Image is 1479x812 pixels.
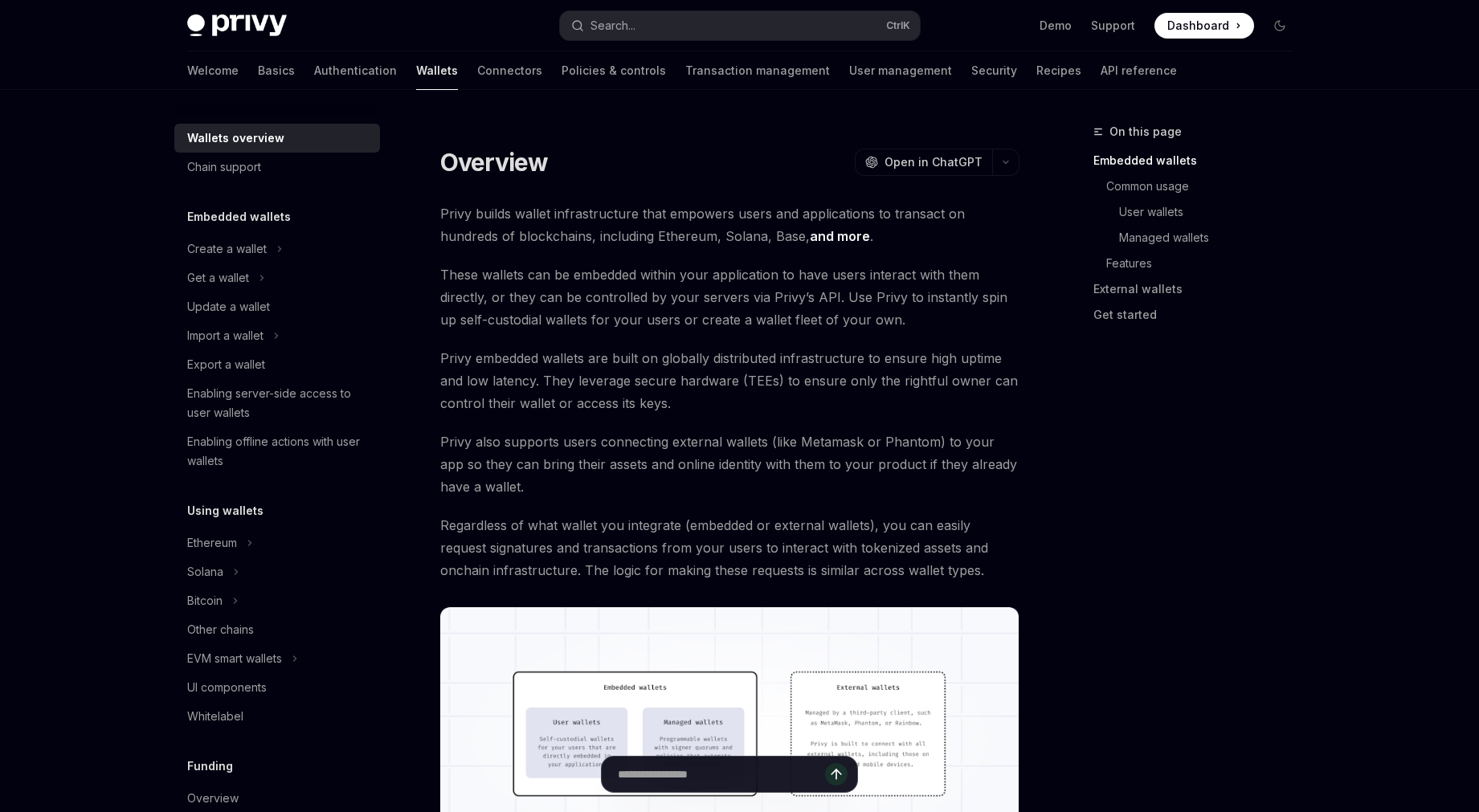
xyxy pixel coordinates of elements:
[1109,122,1182,141] span: On this page
[440,347,1019,414] span: Privy embedded wallets are built on globally distributed infrastructure to ensure high uptime and...
[825,763,848,785] button: Send message
[174,586,380,615] button: Toggle Bitcoin section
[187,355,265,374] div: Export a wallet
[187,789,239,808] div: Overview
[1036,51,1081,90] a: Recipes
[1167,18,1229,34] span: Dashboard
[174,263,380,292] button: Toggle Get a wallet section
[477,51,542,90] a: Connectors
[855,149,992,176] button: Open in ChatGPT
[1091,18,1135,34] a: Support
[174,702,380,731] a: Whitelabel
[618,757,825,792] input: Ask a question...
[174,557,380,586] button: Toggle Solana section
[1093,173,1305,199] a: Common usage
[590,16,635,35] div: Search...
[187,51,239,90] a: Welcome
[174,292,380,321] a: Update a wallet
[440,514,1019,581] span: Regardless of what wallet you integrate (embedded or external wallets), you can easily request si...
[187,14,287,37] img: dark logo
[187,533,237,553] div: Ethereum
[174,644,380,673] button: Toggle EVM smart wallets section
[187,707,243,726] div: Whitelabel
[187,326,264,345] div: Import a wallet
[174,615,380,644] a: Other chains
[187,591,223,610] div: Bitcoin
[187,129,284,148] div: Wallets overview
[187,432,370,471] div: Enabling offline actions with user wallets
[174,235,380,263] button: Toggle Create a wallet section
[174,379,380,427] a: Enabling server-side access to user wallets
[685,51,830,90] a: Transaction management
[187,501,264,520] h5: Using wallets
[174,427,380,475] a: Enabling offline actions with user wallets
[885,154,983,170] span: Open in ChatGPT
[849,51,952,90] a: User management
[187,297,270,316] div: Update a wallet
[1093,148,1305,173] a: Embedded wallets
[886,19,910,32] span: Ctrl K
[1040,18,1072,34] a: Demo
[187,562,223,581] div: Solana
[187,239,267,259] div: Create a wallet
[971,51,1017,90] a: Security
[440,430,1019,498] span: Privy also supports users connecting external wallets (like Metamask or Phantom) to your app so t...
[1093,225,1305,251] a: Managed wallets
[187,157,261,177] div: Chain support
[174,124,380,153] a: Wallets overview
[187,384,370,422] div: Enabling server-side access to user wallets
[1101,51,1177,90] a: API reference
[1093,251,1305,276] a: Features
[810,228,870,245] a: and more
[416,51,458,90] a: Wallets
[174,153,380,182] a: Chain support
[187,207,291,226] h5: Embedded wallets
[187,649,282,668] div: EVM smart wallets
[1267,13,1293,39] button: Toggle dark mode
[1093,302,1305,328] a: Get started
[440,202,1019,247] span: Privy builds wallet infrastructure that empowers users and applications to transact on hundreds o...
[174,321,380,350] button: Toggle Import a wallet section
[174,673,380,702] a: UI components
[440,263,1019,331] span: These wallets can be embedded within your application to have users interact with them directly, ...
[258,51,295,90] a: Basics
[1093,276,1305,302] a: External wallets
[560,11,920,40] button: Open search
[314,51,397,90] a: Authentication
[174,528,380,557] button: Toggle Ethereum section
[187,268,249,288] div: Get a wallet
[187,620,254,639] div: Other chains
[174,350,380,379] a: Export a wallet
[1154,13,1254,39] a: Dashboard
[440,148,549,177] h1: Overview
[187,678,267,697] div: UI components
[1093,199,1305,225] a: User wallets
[187,757,233,776] h5: Funding
[562,51,666,90] a: Policies & controls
